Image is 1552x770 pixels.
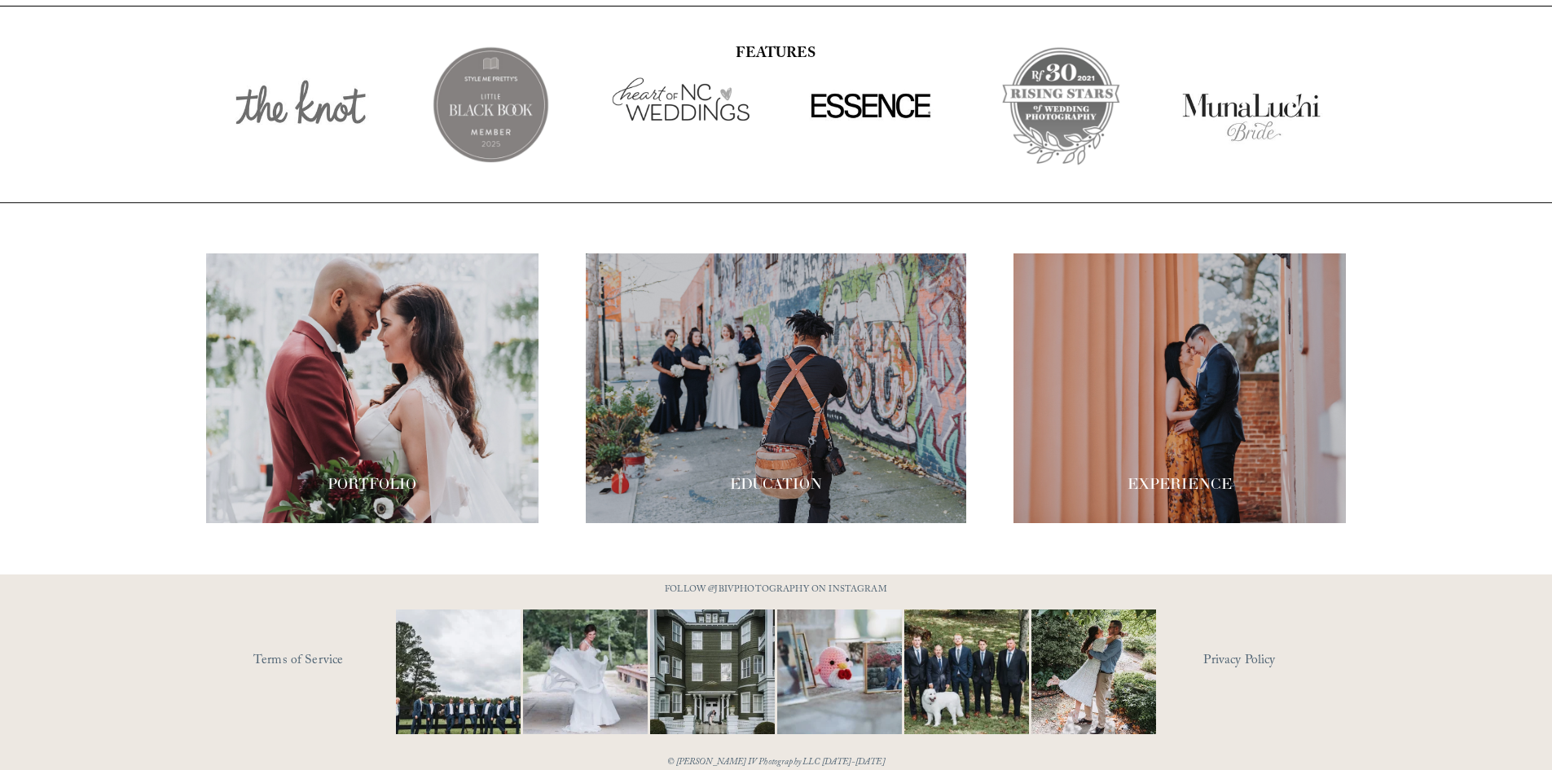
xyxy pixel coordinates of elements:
span: PORTFOLIO [328,474,416,493]
img: Wideshots aren't just &quot;nice to have,&quot; they're a wedding day essential! 🙌 #Wideshotwedne... [631,609,793,734]
a: Privacy Policy [1203,649,1346,674]
img: Definitely, not your typical #WideShotWednesday moment. It&rsquo;s all about the suits, the smile... [365,609,552,734]
strong: FEATURES [736,42,816,68]
img: It&rsquo;s that time of year where weddings and engagements pick up and I get the joy of capturin... [1031,589,1156,755]
span: EDUCATION [730,474,822,493]
img: Happy #InternationalDogDay to all the pups who have made wedding days, engagement sessions, and p... [873,609,1061,734]
a: Terms of Service [253,649,443,674]
span: EXPERIENCE [1128,474,1232,493]
p: FOLLOW @JBIVPHOTOGRAPHY ON INSTAGRAM [634,582,919,600]
img: This has got to be one of the cutest detail shots I've ever taken for a wedding! 📷 @thewoobles #I... [746,609,934,734]
img: Not every photo needs to be perfectly still, sometimes the best ones are the ones that feel like ... [492,609,679,734]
